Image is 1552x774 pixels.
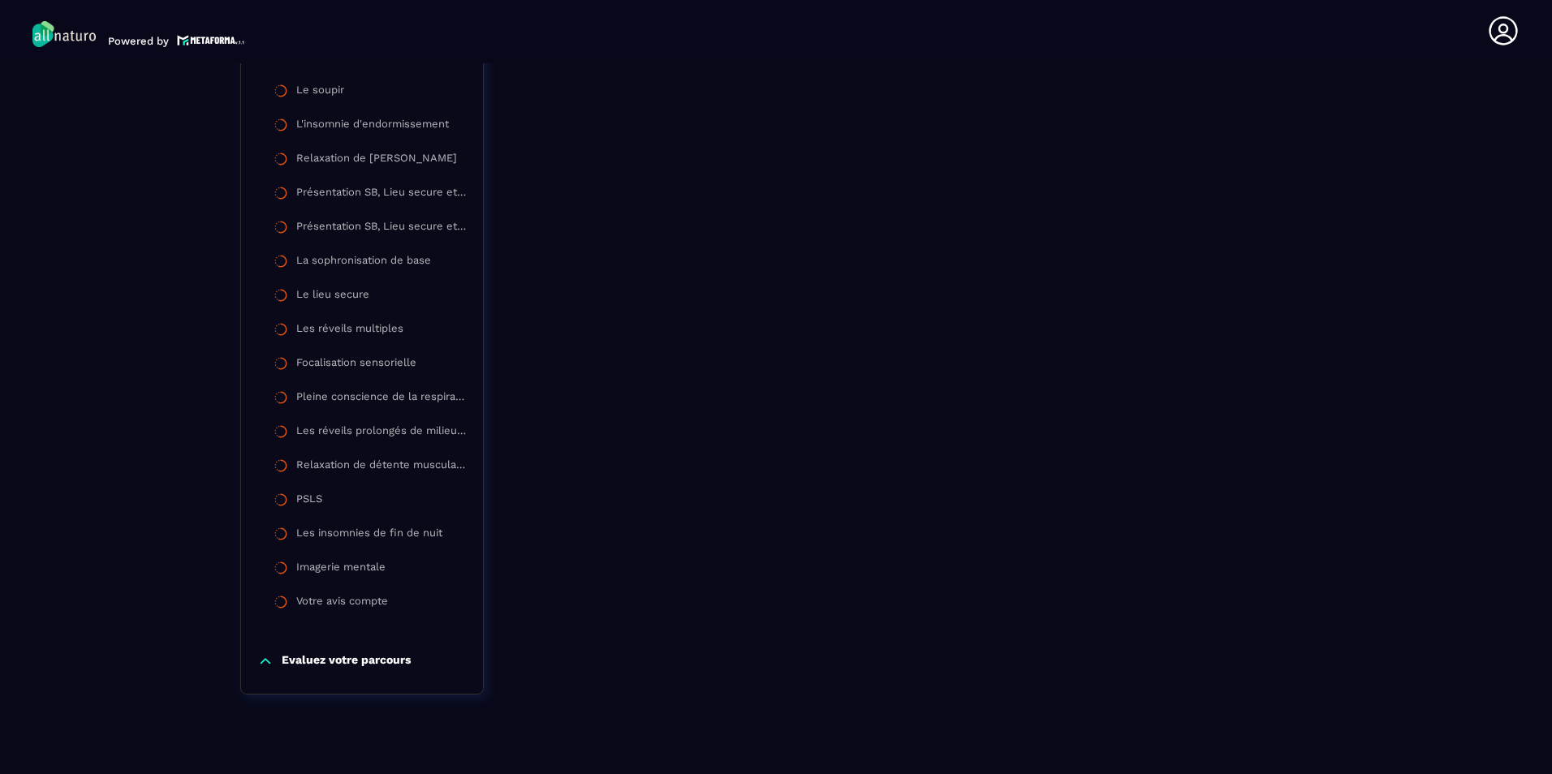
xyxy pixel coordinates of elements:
div: Relaxation de détente musculaire [296,458,467,476]
div: Imagerie mentale [296,561,386,578]
div: Présentation SB, Lieu secure et PSLS [296,186,467,204]
div: La sophronisation de base [296,254,431,272]
div: L'insomnie d'endormissement [296,118,449,135]
div: Les réveils multiples [296,322,403,340]
div: Les réveils prolongés de milieu de nuit [296,424,467,442]
div: PSLS [296,492,322,510]
img: logo [177,33,245,47]
p: Evaluez votre parcours [282,653,411,669]
img: logo-branding [32,21,96,47]
div: Focalisation sensorielle [296,356,416,374]
p: Powered by [108,35,169,47]
div: Le soupir [296,84,344,101]
div: Le lieu secure [296,288,369,306]
div: Pleine conscience de la respiration [296,390,467,408]
div: Votre avis compte [296,595,388,613]
div: Présentation SB, Lieu secure et PSLS [296,220,467,238]
div: Les insomnies de fin de nuit [296,527,442,544]
div: Relaxation de [PERSON_NAME] [296,152,457,170]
